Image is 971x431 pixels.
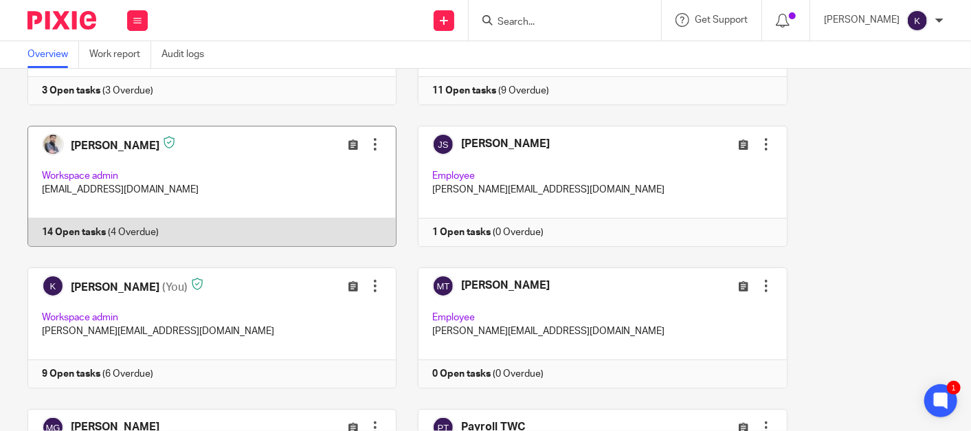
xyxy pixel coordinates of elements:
[161,41,214,68] a: Audit logs
[27,41,79,68] a: Overview
[824,13,900,27] p: [PERSON_NAME]
[906,10,928,32] img: svg%3E
[695,15,748,25] span: Get Support
[947,381,961,395] div: 1
[496,16,620,29] input: Search
[89,41,151,68] a: Work report
[27,11,96,30] img: Pixie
